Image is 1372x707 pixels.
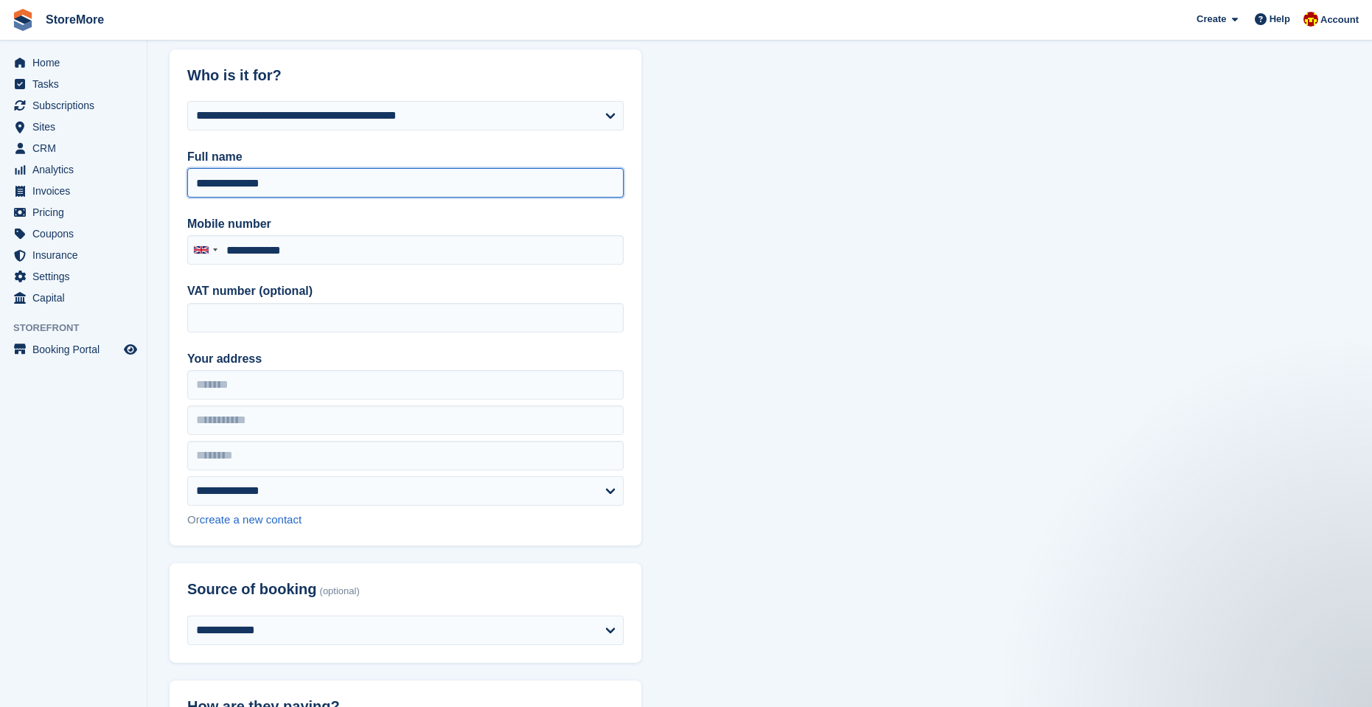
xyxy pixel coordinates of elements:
[7,266,139,287] a: menu
[7,138,139,159] a: menu
[7,181,139,201] a: menu
[32,181,121,201] span: Invoices
[32,95,121,116] span: Subscriptions
[7,52,139,73] a: menu
[32,223,121,244] span: Coupons
[32,138,121,159] span: CRM
[32,288,121,308] span: Capital
[7,339,139,360] a: menu
[187,148,624,166] label: Full name
[188,236,222,264] div: United Kingdom: +44
[32,116,121,137] span: Sites
[40,7,110,32] a: StoreMore
[187,512,624,529] div: Or
[7,95,139,116] a: menu
[187,67,624,84] h2: Who is it for?
[1270,12,1290,27] span: Help
[32,52,121,73] span: Home
[1320,13,1359,27] span: Account
[7,245,139,265] a: menu
[32,159,121,180] span: Analytics
[32,74,121,94] span: Tasks
[187,282,624,300] label: VAT number (optional)
[122,341,139,358] a: Preview store
[32,245,121,265] span: Insurance
[187,215,624,233] label: Mobile number
[320,586,360,597] span: (optional)
[32,266,121,287] span: Settings
[7,223,139,244] a: menu
[7,74,139,94] a: menu
[7,288,139,308] a: menu
[200,513,302,526] a: create a new contact
[7,116,139,137] a: menu
[187,581,317,598] span: Source of booking
[32,202,121,223] span: Pricing
[187,350,624,368] label: Your address
[7,202,139,223] a: menu
[7,159,139,180] a: menu
[13,321,147,335] span: Storefront
[12,9,34,31] img: stora-icon-8386f47178a22dfd0bd8f6a31ec36ba5ce8667c1dd55bd0f319d3a0aa187defe.svg
[1303,12,1318,27] img: Store More Team
[1197,12,1226,27] span: Create
[32,339,121,360] span: Booking Portal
